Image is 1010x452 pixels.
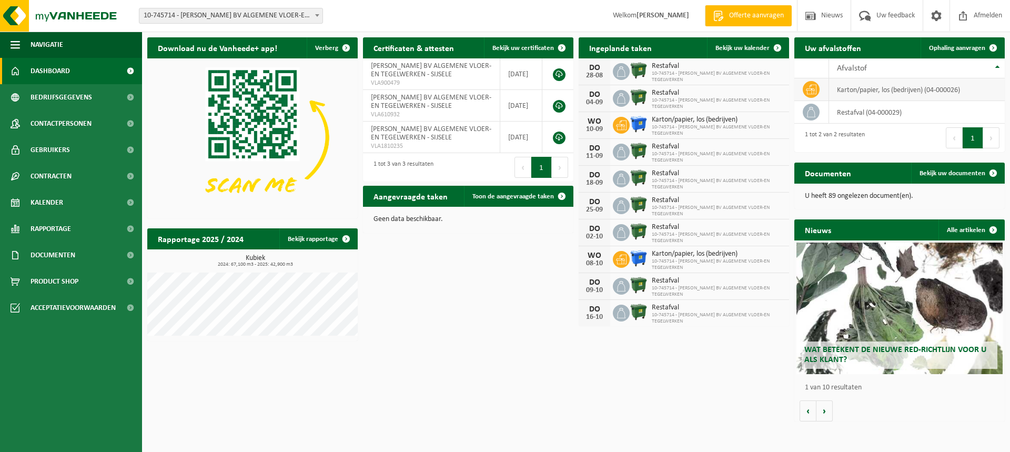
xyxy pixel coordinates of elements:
[726,11,786,21] span: Offerte aanvragen
[929,45,985,52] span: Ophaling aanvragen
[963,127,983,148] button: 1
[484,37,572,58] a: Bekijk uw certificaten
[147,228,254,249] h2: Rapportage 2025 / 2024
[500,90,542,122] td: [DATE]
[368,156,433,179] div: 1 tot 3 van 3 resultaten
[652,196,784,205] span: Restafval
[500,58,542,90] td: [DATE]
[794,37,872,58] h2: Uw afvalstoffen
[630,223,648,240] img: WB-1100-HPE-GN-01
[31,58,70,84] span: Dashboard
[147,58,358,216] img: Download de VHEPlus App
[637,12,689,19] strong: [PERSON_NAME]
[816,400,833,421] button: Volgende
[153,262,358,267] span: 2024: 67,100 m3 - 2025: 42,900 m3
[31,189,63,216] span: Kalender
[584,91,605,99] div: DO
[315,45,338,52] span: Verberg
[652,277,784,285] span: Restafval
[983,127,999,148] button: Next
[829,101,1005,124] td: restafval (04-000029)
[920,170,985,177] span: Bekijk uw documenten
[705,5,792,26] a: Offerte aanvragen
[652,258,784,271] span: 10-745714 - [PERSON_NAME] BV ALGEMENE VLOER-EN TEGELWERKEN
[147,37,288,58] h2: Download nu de Vanheede+ app!
[630,169,648,187] img: WB-1100-HPE-GN-01
[492,45,554,52] span: Bekijk uw certificaten
[307,37,357,58] button: Verberg
[652,312,784,325] span: 10-745714 - [PERSON_NAME] BV ALGEMENE VLOER-EN TEGELWERKEN
[584,314,605,321] div: 16-10
[531,157,552,178] button: 1
[652,62,784,71] span: Restafval
[584,64,605,72] div: DO
[371,79,492,87] span: VLA900479
[31,32,63,58] span: Navigatie
[652,232,784,244] span: 10-745714 - [PERSON_NAME] BV ALGEMENE VLOER-EN TEGELWERKEN
[31,268,78,295] span: Product Shop
[630,196,648,214] img: WB-1100-HPE-GN-01
[584,99,605,106] div: 04-09
[584,153,605,160] div: 11-09
[584,198,605,206] div: DO
[938,219,1004,240] a: Alle artikelen
[371,142,492,150] span: VLA1810235
[652,97,784,110] span: 10-745714 - [PERSON_NAME] BV ALGEMENE VLOER-EN TEGELWERKEN
[630,303,648,321] img: WB-1100-HPE-GN-01
[139,8,322,23] span: 10-745714 - JOOST LANDUYT BV ALGEMENE VLOER-EN TEGELWERKEN - SIJSELE
[630,142,648,160] img: WB-1100-HPE-GN-01
[31,216,71,242] span: Rapportage
[805,193,994,200] p: U heeft 89 ongelezen document(en).
[800,400,816,421] button: Vorige
[153,255,358,267] h3: Kubiek
[715,45,770,52] span: Bekijk uw kalender
[472,193,554,200] span: Toon de aangevraagde taken
[584,144,605,153] div: DO
[371,62,491,78] span: [PERSON_NAME] BV ALGEMENE VLOER-EN TEGELWERKEN - SIJSELE
[652,143,784,151] span: Restafval
[279,228,357,249] a: Bekijk rapportage
[584,171,605,179] div: DO
[584,233,605,240] div: 02-10
[584,72,605,79] div: 28-08
[921,37,1004,58] a: Ophaling aanvragen
[652,304,784,312] span: Restafval
[946,127,963,148] button: Previous
[464,186,572,207] a: Toon de aangevraagde taken
[31,111,92,137] span: Contactpersonen
[796,243,1003,374] a: Wat betekent de nieuwe RED-richtlijn voor u als klant?
[804,346,986,364] span: Wat betekent de nieuwe RED-richtlijn voor u als klant?
[371,125,491,142] span: [PERSON_NAME] BV ALGEMENE VLOER-EN TEGELWERKEN - SIJSELE
[584,117,605,126] div: WO
[139,8,323,24] span: 10-745714 - JOOST LANDUYT BV ALGEMENE VLOER-EN TEGELWERKEN - SIJSELE
[584,206,605,214] div: 25-09
[363,186,458,206] h2: Aangevraagde taken
[371,111,492,119] span: VLA610932
[652,151,784,164] span: 10-745714 - [PERSON_NAME] BV ALGEMENE VLOER-EN TEGELWERKEN
[371,94,491,110] span: [PERSON_NAME] BV ALGEMENE VLOER-EN TEGELWERKEN - SIJSELE
[630,276,648,294] img: WB-1100-HPE-GN-01
[837,64,867,73] span: Afvalstof
[584,287,605,294] div: 09-10
[794,219,842,240] h2: Nieuws
[630,115,648,133] img: WB-1100-HPE-BE-01
[584,305,605,314] div: DO
[31,84,92,111] span: Bedrijfsgegevens
[514,157,531,178] button: Previous
[652,223,784,232] span: Restafval
[584,126,605,133] div: 10-09
[652,89,784,97] span: Restafval
[500,122,542,153] td: [DATE]
[652,205,784,217] span: 10-745714 - [PERSON_NAME] BV ALGEMENE VLOER-EN TEGELWERKEN
[31,163,72,189] span: Contracten
[652,178,784,190] span: 10-745714 - [PERSON_NAME] BV ALGEMENE VLOER-EN TEGELWERKEN
[363,37,464,58] h2: Certificaten & attesten
[829,78,1005,101] td: karton/papier, los (bedrijven) (04-000026)
[652,250,784,258] span: Karton/papier, los (bedrijven)
[584,179,605,187] div: 18-09
[584,278,605,287] div: DO
[652,285,784,298] span: 10-745714 - [PERSON_NAME] BV ALGEMENE VLOER-EN TEGELWERKEN
[707,37,788,58] a: Bekijk uw kalender
[373,216,563,223] p: Geen data beschikbaar.
[630,62,648,79] img: WB-1100-HPE-GN-01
